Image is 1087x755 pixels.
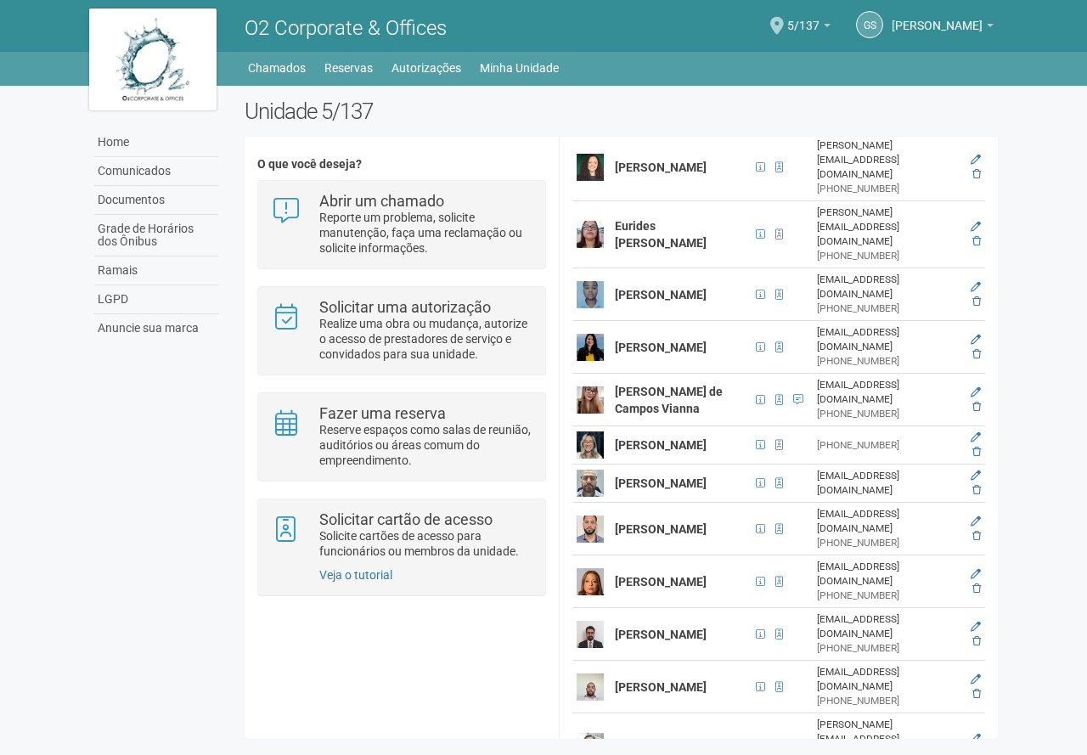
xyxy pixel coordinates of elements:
[971,516,981,527] a: Editar membro
[577,516,604,543] img: user.png
[271,300,532,362] a: Solicitar uma autorização Realize uma obra ou mudança, autorize o acesso de prestadores de serviç...
[971,281,981,293] a: Editar membro
[817,694,958,708] div: [PHONE_NUMBER]
[971,673,981,685] a: Editar membro
[817,612,958,641] div: [EMAIL_ADDRESS][DOMAIN_NAME]
[971,568,981,580] a: Editar membro
[615,341,707,354] strong: [PERSON_NAME]
[892,21,994,35] a: [PERSON_NAME]
[319,528,532,559] p: Solicite cartões de acesso para funcionários ou membros da unidade.
[615,680,707,694] strong: [PERSON_NAME]
[615,476,707,490] strong: [PERSON_NAME]
[93,157,219,186] a: Comunicados
[971,386,981,398] a: Editar membro
[972,635,981,647] a: Excluir membro
[577,386,604,414] img: user.png
[817,407,958,421] div: [PHONE_NUMBER]
[817,138,958,182] div: [PERSON_NAME][EMAIL_ADDRESS][DOMAIN_NAME]
[271,406,532,468] a: Fazer uma reserva Reserve espaços como salas de reunião, auditórios ou áreas comum do empreendime...
[971,470,981,482] a: Editar membro
[93,215,219,256] a: Grade de Horários dos Ônibus
[391,56,461,80] a: Autorizações
[972,296,981,307] a: Excluir membro
[971,431,981,443] a: Editar membro
[817,301,958,316] div: [PHONE_NUMBER]
[271,194,532,256] a: Abrir um chamado Reporte um problema, solicite manutenção, faça uma reclamação ou solicite inform...
[577,621,604,648] img: user.png
[971,733,981,745] a: Editar membro
[817,469,958,498] div: [EMAIL_ADDRESS][DOMAIN_NAME]
[480,56,559,80] a: Minha Unidade
[319,192,444,210] strong: Abrir um chamado
[319,404,446,422] strong: Fazer uma reserva
[615,219,707,250] strong: Eurides [PERSON_NAME]
[971,221,981,233] a: Editar membro
[817,507,958,536] div: [EMAIL_ADDRESS][DOMAIN_NAME]
[817,589,958,603] div: [PHONE_NUMBER]
[93,285,219,314] a: LGPD
[577,154,604,181] img: user.png
[93,314,219,342] a: Anuncie sua marca
[615,522,707,536] strong: [PERSON_NAME]
[817,536,958,550] div: [PHONE_NUMBER]
[245,99,998,124] h2: Unidade 5/137
[248,56,306,80] a: Chamados
[577,334,604,361] img: user.png
[817,438,958,453] div: [PHONE_NUMBER]
[89,8,217,110] img: logo.jpg
[856,11,883,38] a: GS
[577,431,604,459] img: user.png
[972,583,981,594] a: Excluir membro
[319,568,392,582] a: Veja o tutorial
[817,325,958,354] div: [EMAIL_ADDRESS][DOMAIN_NAME]
[577,673,604,701] img: user.png
[93,256,219,285] a: Ramais
[319,210,532,256] p: Reporte um problema, solicite manutenção, faça uma reclamação ou solicite informações.
[971,334,981,346] a: Editar membro
[615,628,707,641] strong: [PERSON_NAME]
[324,56,373,80] a: Reservas
[972,348,981,360] a: Excluir membro
[972,446,981,458] a: Excluir membro
[787,21,831,35] a: 5/137
[615,385,723,415] strong: [PERSON_NAME] de Campos Vianna
[972,168,981,180] a: Excluir membro
[319,510,493,528] strong: Solicitar cartão de acesso
[892,3,983,32] span: GILBERTO STIEBLER FILHO
[817,665,958,694] div: [EMAIL_ADDRESS][DOMAIN_NAME]
[615,288,707,301] strong: [PERSON_NAME]
[271,512,532,559] a: Solicitar cartão de acesso Solicite cartões de acesso para funcionários ou membros da unidade.
[577,281,604,308] img: user.png
[972,235,981,247] a: Excluir membro
[319,316,532,362] p: Realize uma obra ou mudança, autorize o acesso de prestadores de serviço e convidados para sua un...
[615,438,707,452] strong: [PERSON_NAME]
[615,161,707,174] strong: [PERSON_NAME]
[817,249,958,263] div: [PHONE_NUMBER]
[787,3,819,32] span: 5/137
[817,182,958,196] div: [PHONE_NUMBER]
[817,354,958,369] div: [PHONE_NUMBER]
[972,401,981,413] a: Excluir membro
[319,298,491,316] strong: Solicitar uma autorização
[971,154,981,166] a: Editar membro
[817,641,958,656] div: [PHONE_NUMBER]
[93,186,219,215] a: Documentos
[817,206,958,249] div: [PERSON_NAME][EMAIL_ADDRESS][DOMAIN_NAME]
[577,470,604,497] img: user.png
[257,158,545,171] h4: O que você deseja?
[972,688,981,700] a: Excluir membro
[93,128,219,157] a: Home
[577,221,604,248] img: user.png
[577,568,604,595] img: user.png
[245,16,447,40] span: O2 Corporate & Offices
[971,621,981,633] a: Editar membro
[615,575,707,589] strong: [PERSON_NAME]
[817,378,958,407] div: [EMAIL_ADDRESS][DOMAIN_NAME]
[972,530,981,542] a: Excluir membro
[972,484,981,496] a: Excluir membro
[319,422,532,468] p: Reserve espaços como salas de reunião, auditórios ou áreas comum do empreendimento.
[817,273,958,301] div: [EMAIL_ADDRESS][DOMAIN_NAME]
[817,560,958,589] div: [EMAIL_ADDRESS][DOMAIN_NAME]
